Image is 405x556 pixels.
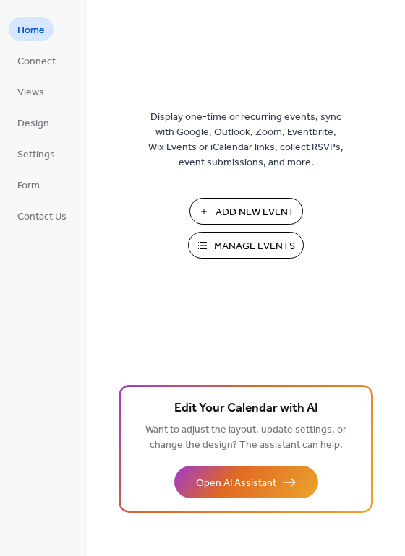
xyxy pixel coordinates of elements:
span: Connect [17,54,56,69]
button: Manage Events [188,232,304,259]
span: Display one-time or recurring events, sync with Google, Outlook, Zoom, Eventbrite, Wix Events or ... [148,110,344,170]
a: Design [9,110,58,134]
span: Settings [17,147,55,162]
a: Views [9,79,53,103]
span: Views [17,85,44,100]
span: Contact Us [17,209,67,225]
span: Design [17,116,49,131]
span: Add New Event [216,205,294,220]
a: Home [9,17,54,41]
a: Connect [9,48,64,72]
a: Settings [9,142,64,165]
button: Add New Event [189,198,303,225]
span: Manage Events [214,239,295,254]
a: Form [9,173,48,196]
span: Home [17,23,45,38]
button: Open AI Assistant [174,466,318,498]
span: Want to adjust the layout, update settings, or change the design? The assistant can help. [145,420,346,455]
span: Open AI Assistant [196,476,276,491]
a: Contact Us [9,204,75,227]
span: Form [17,178,40,194]
span: Edit Your Calendar with AI [174,399,318,419]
